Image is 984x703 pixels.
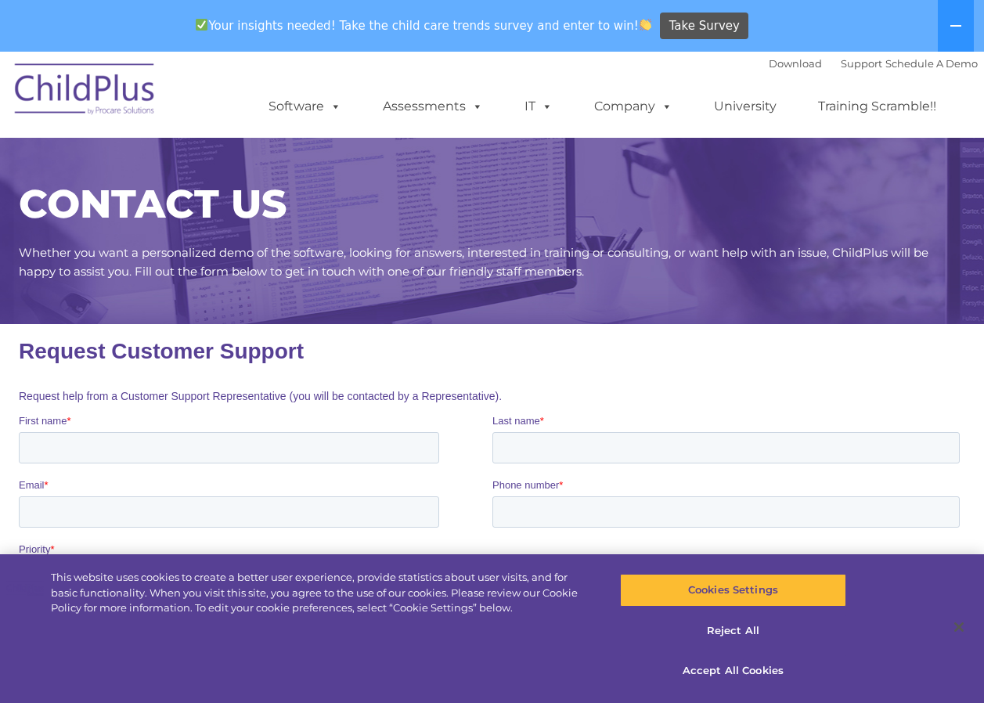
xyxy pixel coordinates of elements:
[367,91,499,122] a: Assessments
[51,570,590,616] div: This website uses cookies to create a better user experience, provide statistics about user visit...
[698,91,792,122] a: University
[769,57,978,70] font: |
[769,57,822,70] a: Download
[620,654,846,687] button: Accept All Cookies
[885,57,978,70] a: Schedule A Demo
[19,180,287,228] span: CONTACT US
[620,615,846,647] button: Reject All
[253,91,357,122] a: Software
[942,610,976,644] button: Close
[19,245,928,279] span: Whether you want a personalized demo of the software, looking for answers, interested in training...
[7,52,164,131] img: ChildPlus by Procare Solutions
[620,574,846,607] button: Cookies Settings
[509,91,568,122] a: IT
[802,91,952,122] a: Training Scramble!!
[579,91,688,122] a: Company
[841,57,882,70] a: Support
